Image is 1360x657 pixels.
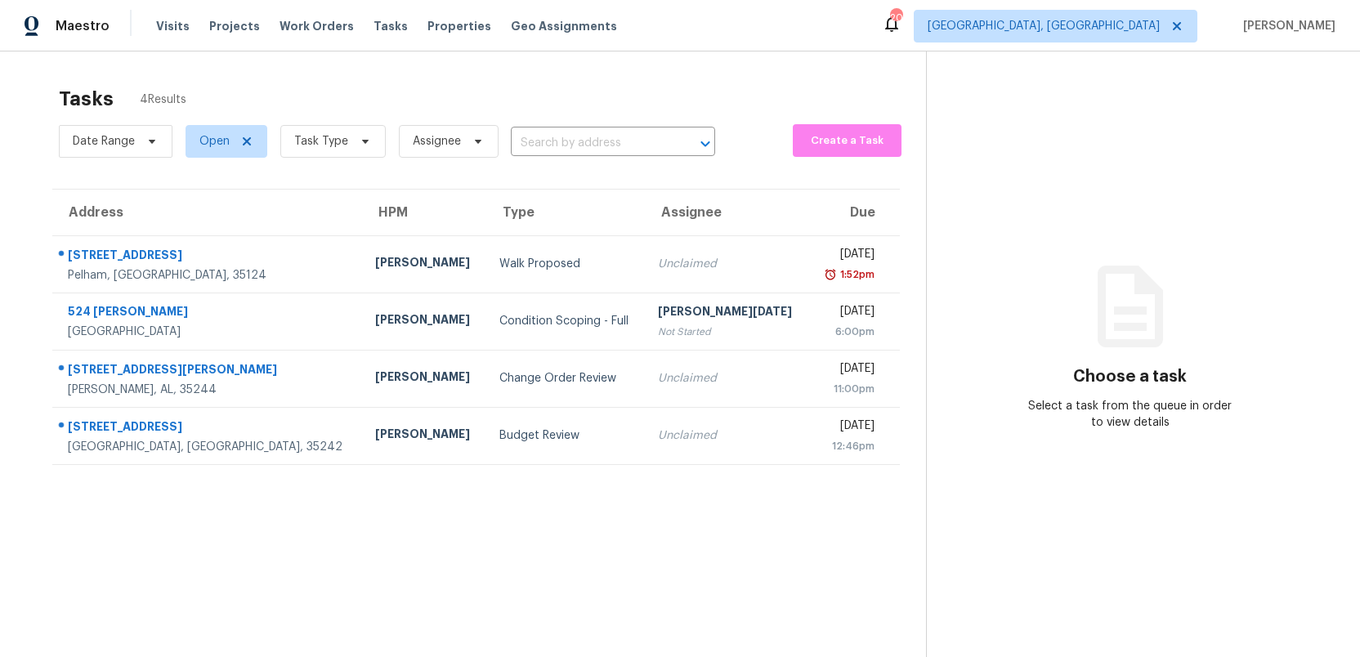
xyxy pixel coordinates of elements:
div: [GEOGRAPHIC_DATA], [GEOGRAPHIC_DATA], 35242 [68,439,349,455]
span: Visits [156,18,190,34]
div: Unclaimed [658,370,795,387]
span: Date Range [73,133,135,150]
div: [STREET_ADDRESS] [68,418,349,439]
div: Unclaimed [658,256,795,272]
div: [DATE] [821,303,874,324]
div: 12:46pm [821,438,874,454]
span: Task Type [294,133,348,150]
div: [DATE] [821,418,874,438]
th: Address [52,190,362,235]
input: Search by address [511,131,669,156]
div: Walk Proposed [499,256,632,272]
div: [GEOGRAPHIC_DATA] [68,324,349,340]
div: Change Order Review [499,370,632,387]
th: Type [486,190,645,235]
span: Maestro [56,18,110,34]
button: Create a Task [793,124,901,157]
div: Budget Review [499,427,632,444]
div: Unclaimed [658,427,795,444]
div: Not Started [658,324,795,340]
span: Properties [427,18,491,34]
span: [PERSON_NAME] [1237,18,1335,34]
span: Work Orders [280,18,354,34]
button: Open [694,132,717,155]
span: Projects [209,18,260,34]
div: [PERSON_NAME][DATE] [658,303,795,324]
div: [PERSON_NAME] [375,311,472,332]
div: 20 [890,10,901,26]
th: Assignee [645,190,808,235]
div: Condition Scoping - Full [499,313,632,329]
div: [STREET_ADDRESS][PERSON_NAME] [68,361,349,382]
th: Due [808,190,899,235]
div: [PERSON_NAME] [375,369,472,389]
span: Tasks [374,20,408,32]
h2: Tasks [59,91,114,107]
div: [PERSON_NAME], AL, 35244 [68,382,349,398]
span: Open [199,133,230,150]
div: Select a task from the queue in order to view details [1028,398,1232,431]
div: [PERSON_NAME] [375,426,472,446]
h3: Choose a task [1073,369,1187,385]
span: Geo Assignments [511,18,617,34]
span: [GEOGRAPHIC_DATA], [GEOGRAPHIC_DATA] [928,18,1160,34]
div: [STREET_ADDRESS] [68,247,349,267]
div: [DATE] [821,360,874,381]
span: Create a Task [801,132,893,150]
div: 524 [PERSON_NAME] [68,303,349,324]
div: [PERSON_NAME] [375,254,472,275]
img: Overdue Alarm Icon [824,266,837,283]
div: Pelham, [GEOGRAPHIC_DATA], 35124 [68,267,349,284]
span: 4 Results [140,92,186,108]
th: HPM [362,190,485,235]
div: 11:00pm [821,381,874,397]
div: 6:00pm [821,324,874,340]
div: 1:52pm [837,266,875,283]
span: Assignee [413,133,461,150]
div: [DATE] [821,246,874,266]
